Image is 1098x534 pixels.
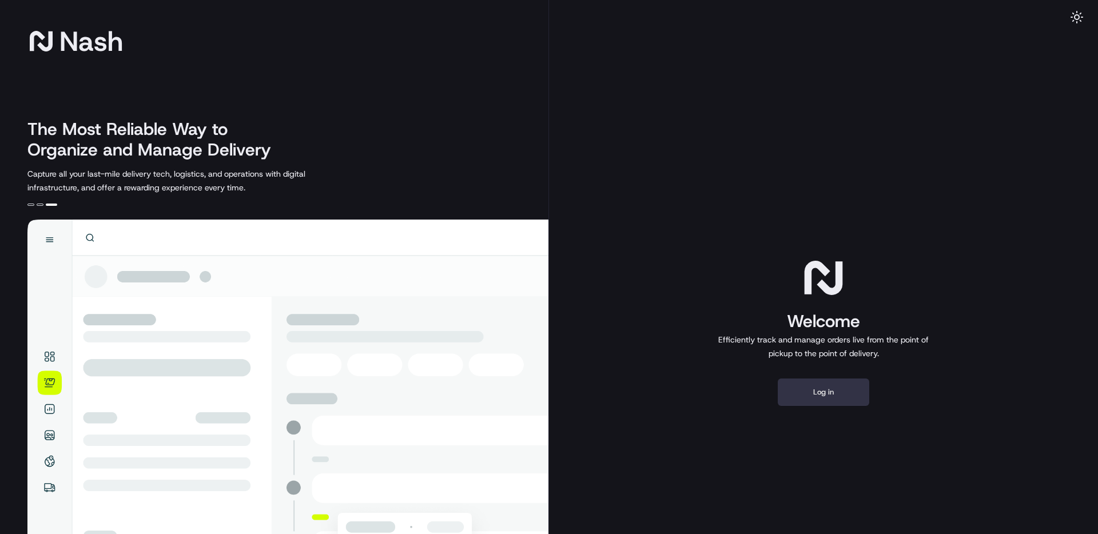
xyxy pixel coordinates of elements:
[714,310,933,333] h1: Welcome
[59,30,123,53] span: Nash
[778,378,869,406] button: Log in
[27,119,284,160] h2: The Most Reliable Way to Organize and Manage Delivery
[714,333,933,360] p: Efficiently track and manage orders live from the point of pickup to the point of delivery.
[27,167,357,194] p: Capture all your last-mile delivery tech, logistics, and operations with digital infrastructure, ...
